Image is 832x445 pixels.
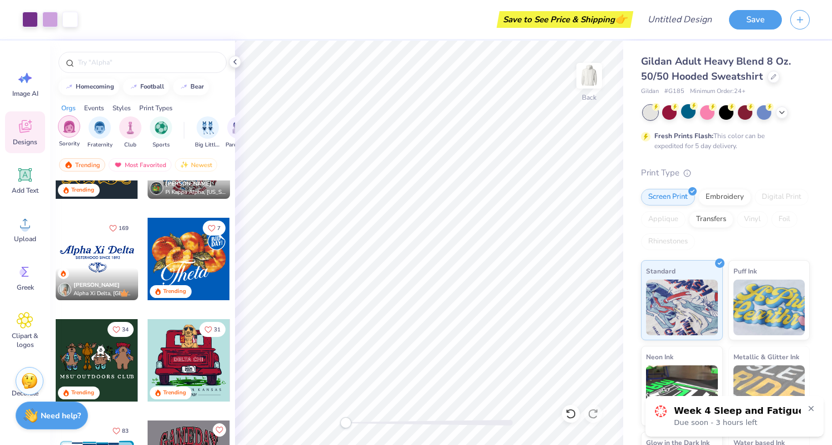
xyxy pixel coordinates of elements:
img: Big Little Reveal Image [202,121,214,134]
span: 7 [217,226,221,231]
input: Untitled Design [639,8,721,31]
div: filter for Sorority [58,115,80,148]
div: Rhinestones [641,233,695,250]
span: Pi Kappa Alpha, [US_STATE][GEOGRAPHIC_DATA] [165,188,226,197]
img: Neon Ink [646,365,718,421]
div: Back [582,92,596,102]
span: 83 [122,428,129,434]
span: [PERSON_NAME] [165,180,212,188]
button: Like [107,322,134,337]
div: filter for Fraternity [87,116,112,149]
span: Designs [13,138,37,146]
div: Transfers [689,211,733,228]
div: Trending [163,287,186,296]
img: Sorority Image [63,120,76,133]
img: Club Image [124,121,136,134]
div: homecoming [76,84,114,90]
button: filter button [58,116,80,149]
div: bear [190,84,204,90]
span: Metallic & Glitter Ink [733,351,799,363]
div: Trending [71,186,94,194]
div: Events [84,103,104,113]
div: Embroidery [698,189,751,206]
img: trending.gif [64,161,73,169]
img: Back [578,65,600,87]
div: This color can be expedited for 5 day delivery. [654,131,791,151]
span: Image AI [12,89,38,98]
span: Alpha Xi Delta, [GEOGRAPHIC_DATA][US_STATE] [74,290,134,298]
span: # G185 [664,87,684,96]
div: Orgs [61,103,76,113]
strong: Need help? [41,410,81,421]
div: Trending [71,389,94,397]
div: Trending [59,158,105,172]
button: Like [203,221,226,236]
span: Puff Ink [733,265,757,277]
button: filter button [87,116,112,149]
div: Applique [641,211,686,228]
div: filter for Parent's Weekend [226,116,251,149]
button: homecoming [58,79,119,95]
span: Big Little Reveal [195,141,221,149]
span: Minimum Order: 24 + [690,87,746,96]
div: Print Types [139,103,173,113]
button: football [123,79,169,95]
span: Decorate [12,389,38,398]
div: Print Type [641,167,810,179]
div: Accessibility label [340,417,351,428]
span: [PERSON_NAME] [74,281,120,289]
img: trend_line.gif [129,84,138,90]
span: Club [124,141,136,149]
img: trend_line.gif [65,84,74,90]
button: filter button [119,116,141,149]
span: Clipart & logos [7,331,43,349]
span: Sorority [59,140,80,148]
div: filter for Big Little Reveal [195,116,221,149]
div: football [140,84,164,90]
div: Newest [175,158,217,172]
span: 👉 [615,12,627,26]
div: filter for Sports [150,116,172,149]
img: trend_line.gif [179,84,188,90]
img: most_fav.gif [114,161,123,169]
span: Neon Ink [646,351,673,363]
div: Trending [163,389,186,397]
div: Vinyl [737,211,768,228]
button: filter button [195,116,221,149]
div: Screen Print [641,189,695,206]
img: Sports Image [155,121,168,134]
span: 169 [119,226,129,231]
div: Foil [771,211,797,228]
button: Like [107,423,134,438]
span: Gildan Adult Heavy Blend 8 Oz. 50/50 Hooded Sweatshirt [641,55,791,83]
span: Fraternity [87,141,112,149]
img: Parent's Weekend Image [232,121,245,134]
div: Styles [112,103,131,113]
span: Greek [17,283,34,292]
span: 31 [214,327,221,332]
span: Sports [153,141,170,149]
span: Gildan [641,87,659,96]
div: filter for Club [119,116,141,149]
div: Digital Print [755,189,809,206]
span: Add Text [12,186,38,195]
img: Fraternity Image [94,121,106,134]
span: Standard [646,265,676,277]
button: filter button [226,116,251,149]
img: newest.gif [180,161,189,169]
img: Metallic & Glitter Ink [733,365,805,421]
input: Try "Alpha" [77,57,219,68]
div: Save to See Price & Shipping [500,11,630,28]
div: Most Favorited [109,158,172,172]
span: Parent's Weekend [226,141,251,149]
button: bear [173,79,209,95]
img: Standard [646,280,718,335]
button: filter button [150,116,172,149]
img: Puff Ink [733,280,805,335]
button: Like [213,423,226,437]
button: Save [729,10,782,30]
button: Like [199,322,226,337]
button: Like [104,221,134,236]
strong: Fresh Prints Flash: [654,131,713,140]
span: 34 [122,327,129,332]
